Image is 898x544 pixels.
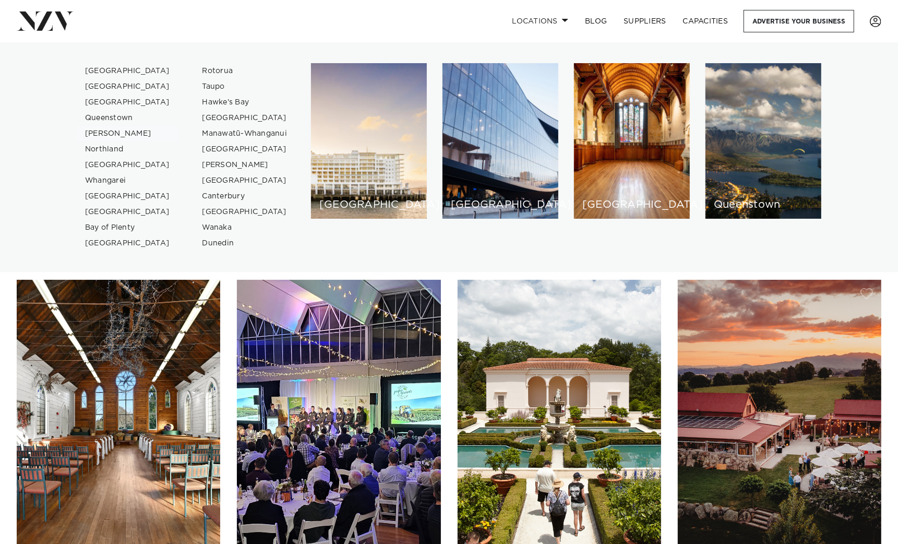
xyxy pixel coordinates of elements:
h6: [GEOGRAPHIC_DATA] [451,199,550,210]
a: Wellington venues [GEOGRAPHIC_DATA] [442,63,558,219]
h6: [GEOGRAPHIC_DATA] [582,199,681,210]
a: Dunedin [194,235,296,251]
a: [GEOGRAPHIC_DATA] [77,235,178,251]
a: Hawke's Bay [194,94,296,110]
a: [GEOGRAPHIC_DATA] [77,157,178,173]
a: [GEOGRAPHIC_DATA] [194,173,296,188]
a: Wanaka [194,220,296,235]
a: [GEOGRAPHIC_DATA] [194,204,296,220]
img: nzv-logo.png [17,11,74,30]
a: Christchurch venues [GEOGRAPHIC_DATA] [574,63,690,219]
a: Locations [504,10,577,32]
a: SUPPLIERS [615,10,674,32]
a: Queenstown venues Queenstown [705,63,821,219]
a: Northland [77,141,178,157]
a: Advertise your business [744,10,854,32]
h6: Queenstown [714,199,813,210]
a: Whangarei [77,173,178,188]
a: [GEOGRAPHIC_DATA] [77,94,178,110]
a: [GEOGRAPHIC_DATA] [77,188,178,204]
h6: [GEOGRAPHIC_DATA] [319,199,418,210]
a: [GEOGRAPHIC_DATA] [77,79,178,94]
a: [GEOGRAPHIC_DATA] [194,141,296,157]
a: Canterbury [194,188,296,204]
a: Capacities [675,10,737,32]
a: Auckland venues [GEOGRAPHIC_DATA] [311,63,427,219]
a: [GEOGRAPHIC_DATA] [194,110,296,126]
a: Bay of Plenty [77,220,178,235]
a: [PERSON_NAME] [77,126,178,141]
a: Taupo [194,79,296,94]
a: [GEOGRAPHIC_DATA] [77,204,178,220]
a: [GEOGRAPHIC_DATA] [77,63,178,79]
a: Manawatū-Whanganui [194,126,296,141]
a: Rotorua [194,63,296,79]
a: [PERSON_NAME] [194,157,296,173]
a: Queenstown [77,110,178,126]
a: BLOG [577,10,615,32]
